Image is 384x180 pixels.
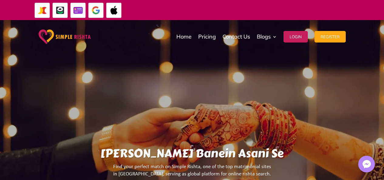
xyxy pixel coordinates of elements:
a: Blogs [257,22,277,52]
button: Login [284,31,308,42]
a: Pricing [198,22,216,52]
button: Register [314,31,346,42]
h1: [PERSON_NAME] Banein Asani Se [50,147,334,163]
a: Register [314,22,346,52]
a: Login [284,22,308,52]
a: Contact Us [223,22,250,52]
a: Home [176,22,192,52]
img: Messenger [361,158,373,170]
